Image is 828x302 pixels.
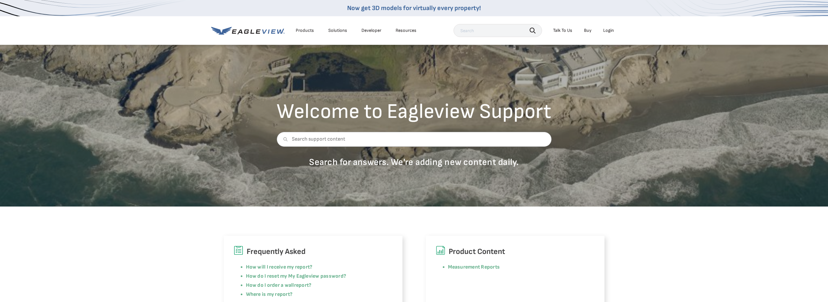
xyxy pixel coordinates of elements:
a: report [294,282,309,288]
a: Measurement Reports [448,264,500,270]
h6: Frequently Asked [234,245,393,258]
a: Buy [584,28,591,33]
input: Search support content [277,132,551,147]
a: How do I reset my My Eagleview password? [246,273,346,279]
h6: Product Content [436,245,595,258]
a: How do I order a wall [246,282,294,288]
h2: Welcome to Eagleview Support [277,101,551,122]
a: Where is my report? [246,291,293,297]
a: Now get 3D models for virtually every property! [347,4,481,12]
div: Login [603,28,614,33]
input: Search [454,24,542,37]
div: Solutions [328,28,347,33]
a: ? [309,282,311,288]
p: Search for answers. We're adding new content daily. [277,157,551,168]
a: How will I receive my report? [246,264,313,270]
div: Talk To Us [553,28,572,33]
div: Resources [396,28,416,33]
a: Developer [361,28,381,33]
div: Products [296,28,314,33]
